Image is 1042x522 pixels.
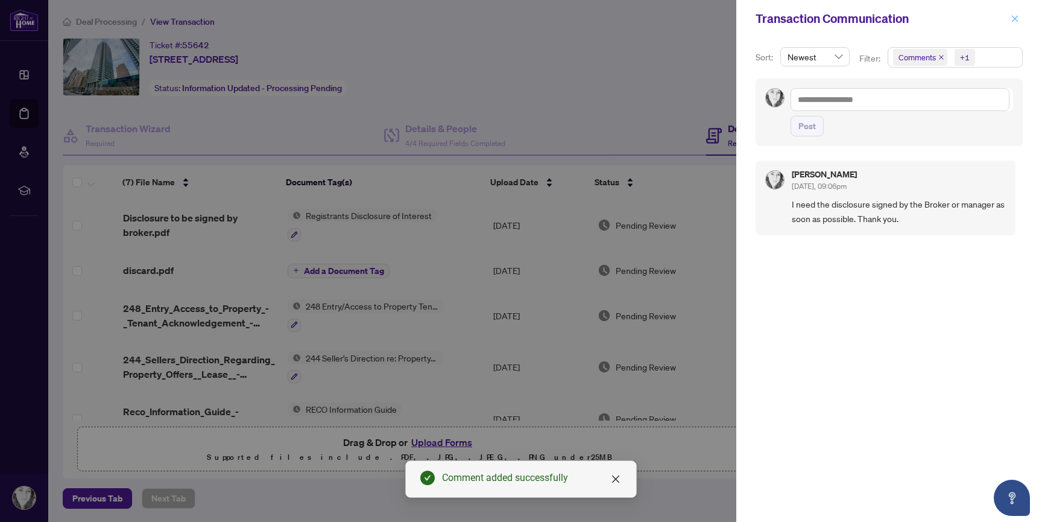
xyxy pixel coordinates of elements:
span: Newest [788,48,842,66]
span: I need the disclosure signed by the Broker or manager as soon as possible. Thank you. [792,197,1006,226]
span: close [1011,14,1019,23]
span: [DATE], 09:06pm [792,182,847,191]
a: Close [609,473,622,486]
div: Comment added successfully [442,471,622,485]
span: Comments [898,51,936,63]
span: close [938,54,944,60]
div: +1 [960,51,970,63]
span: close [611,474,620,484]
img: Profile Icon [766,171,784,189]
div: Transaction Communication [756,10,1007,28]
span: Comments [893,49,947,66]
p: Sort: [756,51,775,64]
span: check-circle [420,471,435,485]
h5: [PERSON_NAME] [792,170,857,179]
button: Post [791,116,824,136]
button: Open asap [994,480,1030,516]
img: Profile Icon [766,89,784,107]
p: Filter: [859,52,882,65]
